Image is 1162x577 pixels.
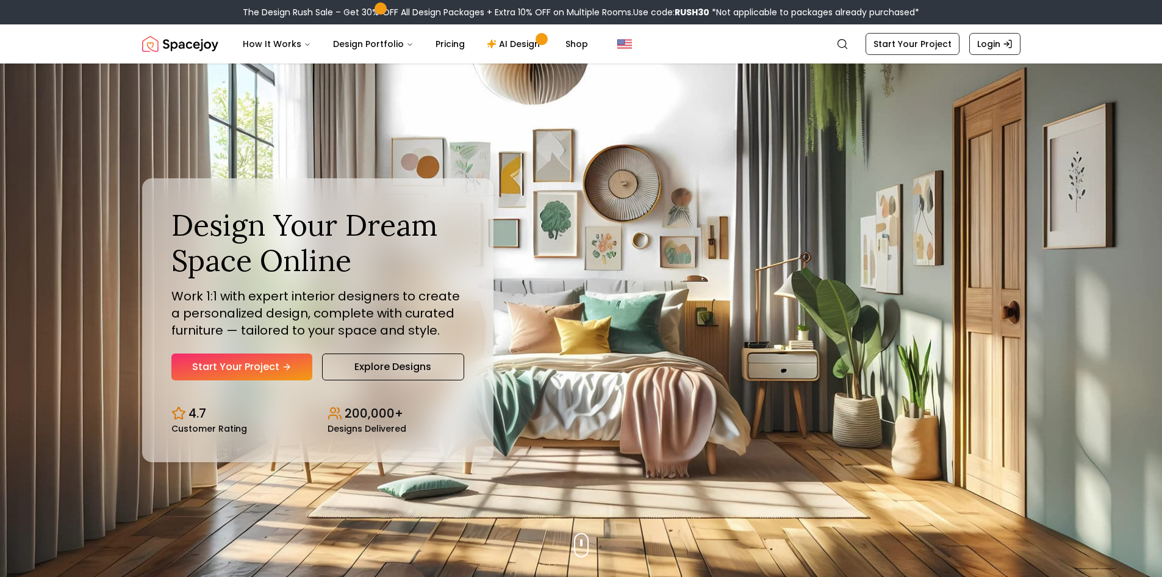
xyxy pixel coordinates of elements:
h1: Design Your Dream Space Online [171,208,464,278]
span: Use code: [633,6,709,18]
a: Login [969,33,1020,55]
a: Spacejoy [142,32,218,56]
b: RUSH30 [675,6,709,18]
a: AI Design [477,32,553,56]
div: Design stats [171,395,464,433]
small: Customer Rating [171,424,247,433]
img: Spacejoy Logo [142,32,218,56]
button: How It Works [233,32,321,56]
a: Explore Designs [322,354,464,380]
a: Pricing [426,32,475,56]
nav: Global [142,24,1020,64]
p: 200,000+ [345,405,403,422]
p: 4.7 [188,405,206,422]
nav: Main [233,32,598,56]
a: Shop [556,32,598,56]
p: Work 1:1 with expert interior designers to create a personalized design, complete with curated fu... [171,288,464,339]
span: *Not applicable to packages already purchased* [709,6,919,18]
button: Design Portfolio [323,32,423,56]
a: Start Your Project [866,33,959,55]
div: The Design Rush Sale – Get 30% OFF All Design Packages + Extra 10% OFF on Multiple Rooms. [243,6,919,18]
img: United States [617,37,632,51]
small: Designs Delivered [328,424,406,433]
a: Start Your Project [171,354,312,380]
